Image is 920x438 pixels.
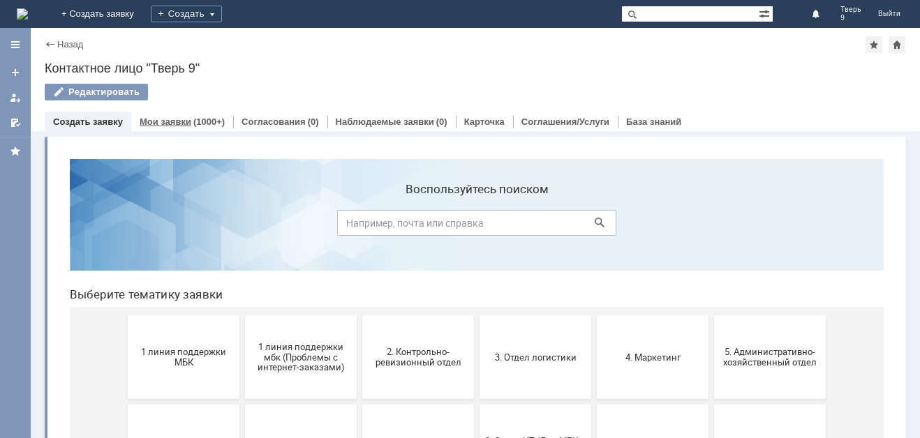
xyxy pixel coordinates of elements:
span: 9. Отдел-ИТ (Для МБК и Пекарни) [425,288,528,309]
a: Мои заявки [140,116,191,127]
button: Финансовый отдел [304,346,415,430]
span: Бухгалтерия (для мбк) [542,293,646,303]
a: Соглашения/Услуги [521,116,609,127]
a: Мои согласования [4,112,27,134]
div: Сделать домашней страницей [889,36,905,53]
button: Это соглашение не активно! [538,346,650,430]
div: Добавить в избранное [866,36,882,53]
span: Франчайзинг [425,382,528,393]
span: Расширенный поиск [759,6,773,20]
span: Финансовый отдел [308,382,411,393]
span: 5. Административно-хозяйственный отдел [660,199,763,220]
button: 8. Отдел качества [304,257,415,340]
span: 6. Закупки [73,293,177,303]
span: Отдел-ИТ (Офис) [191,382,294,393]
div: (1000+) [193,116,225,127]
button: 1 линия поддержки МБК [69,167,181,251]
div: (0) [308,116,319,127]
span: 4. Маркетинг [542,204,646,214]
span: [PERSON_NAME]. Услуги ИТ для МБК (оформляет L1) [660,372,763,403]
img: logo [17,8,28,20]
button: Отдел-ИТ (Офис) [186,346,298,430]
span: 2. Контрольно-ревизионный отдел [308,199,411,220]
button: 3. Отдел логистики [421,167,533,251]
label: Воспользуйтесь поиском [279,34,558,48]
button: Франчайзинг [421,346,533,430]
a: Согласования [242,116,306,127]
div: Создать [151,6,222,22]
input: Например, почта или справка [279,62,558,88]
a: Мои заявки [4,86,27,109]
span: 1 линия поддержки мбк (Проблемы с интернет-заказами) [191,193,294,225]
span: Отдел ИТ (1С) [660,293,763,303]
a: Создать заявку [4,61,27,84]
a: Создать заявку [53,116,123,127]
span: Это соглашение не активно! [542,377,646,398]
span: Тверь [840,6,861,14]
span: 3. Отдел логистики [425,204,528,214]
a: Наблюдаемые заявки [336,116,434,127]
button: 7. Служба безопасности [186,257,298,340]
span: 9 [840,14,861,22]
button: Отдел-ИТ (Битрикс24 и CRM) [69,346,181,430]
button: 6. Закупки [69,257,181,340]
button: 9. Отдел-ИТ (Для МБК и Пекарни) [421,257,533,340]
button: 5. Административно-хозяйственный отдел [655,167,767,251]
span: 7. Служба безопасности [191,293,294,303]
button: Бухгалтерия (для мбк) [538,257,650,340]
div: Контактное лицо "Тверь 9" [45,61,906,75]
a: База знаний [626,116,681,127]
span: 1 линия поддержки МБК [73,199,177,220]
button: 4. Маркетинг [538,167,650,251]
div: (0) [436,116,447,127]
button: [PERSON_NAME]. Услуги ИТ для МБК (оформляет L1) [655,346,767,430]
a: Карточка [464,116,505,127]
span: 8. Отдел качества [308,293,411,303]
header: Выберите тематику заявки [11,139,825,153]
button: 2. Контрольно-ревизионный отдел [304,167,415,251]
button: 1 линия поддержки мбк (Проблемы с интернет-заказами) [186,167,298,251]
button: Отдел ИТ (1С) [655,257,767,340]
a: Назад [57,39,83,50]
span: Отдел-ИТ (Битрикс24 и CRM) [73,377,177,398]
a: Перейти на домашнюю страницу [17,8,28,20]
